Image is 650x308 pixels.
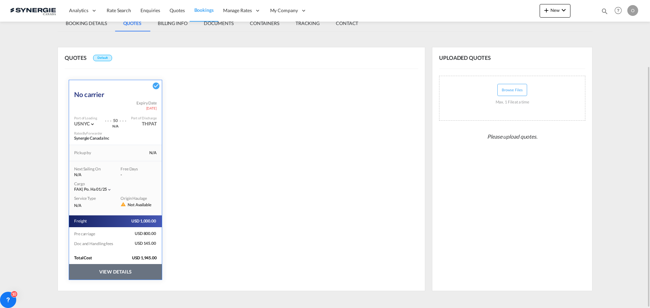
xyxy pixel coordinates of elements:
[542,7,568,13] span: New
[107,7,131,13] span: Rate Search
[540,4,570,18] button: icon-plus 400-fgNewicon-chevron-down
[69,264,162,280] button: VIEW DETAILS
[497,84,527,96] button: Browse Files
[58,15,115,31] md-tab-item: BOOKING DETAILS
[242,15,287,31] md-tab-item: CONTAINERS
[105,114,112,124] div: . . .
[74,187,84,192] span: FAK
[627,5,638,16] div: O
[74,218,87,224] span: Freight
[74,116,97,120] div: Port of Loading
[140,7,160,13] span: Enquiries
[115,15,150,31] md-tab-item: QUOTES
[124,218,157,224] span: USD 1,000.00
[65,54,91,61] span: QUOTES
[152,82,160,90] md-icon: icon-checkbox-marked-circle
[136,100,157,106] span: Expiry Date
[612,5,624,16] span: Help
[74,187,107,192] div: po. ha 01/25
[86,131,102,135] span: Forwarder
[124,231,157,237] span: USD 800.00
[131,116,157,120] div: Port of Discharge
[328,15,366,31] md-tab-item: CONTACT
[90,121,95,127] md-icon: icon-chevron-down
[142,120,157,127] div: THPAT
[74,84,104,100] div: No carrier
[74,181,157,187] div: Cargo
[74,136,142,141] div: Synergie Canada Inc
[82,187,83,192] span: |
[149,150,157,156] div: N/A
[601,7,608,18] div: icon-magnify
[121,196,157,202] div: Origin Haulage
[74,150,91,156] div: Pickup by
[74,231,96,236] span: Pre carriage
[542,6,550,14] md-icon: icon-plus 400-fg
[74,120,95,127] div: USNYC
[439,54,496,62] span: UPLOADED QUOTES
[69,7,88,14] span: Analytics
[111,114,120,124] div: Transit Time 50
[74,166,110,172] div: Next Sailing On
[121,202,157,209] div: Not Available
[121,166,148,172] div: Free Days
[146,106,157,111] span: [DATE]
[10,3,56,18] img: 1f56c880d42311ef80fc7dca854c8e59.png
[223,7,252,14] span: Manage Rates
[74,172,110,178] div: N/A
[74,241,114,246] span: Doc and Handling fees
[7,7,155,14] body: Editor, editor2
[601,7,608,15] md-icon: icon-magnify
[612,5,627,17] div: Help
[150,15,196,31] md-tab-item: BILLING INFO
[194,7,214,13] span: Bookings
[74,131,102,136] div: Rates By
[120,114,126,124] div: . . .
[107,187,112,192] md-icon: icon-chevron-down
[484,130,540,143] span: Please upload quotes.
[170,7,185,13] span: Quotes
[124,241,157,246] span: USD 145.00
[74,255,125,261] div: Total Cost
[93,55,112,61] div: Default
[58,15,366,31] md-pagination-wrapper: Use the left and right arrow keys to navigate between tabs
[496,96,529,109] div: Max. 1 File at a time
[287,15,328,31] md-tab-item: TRACKING
[121,202,126,207] md-icon: icon-alert
[270,7,298,14] span: My Company
[90,121,95,126] span: Pickup 43615 Port of OriginUSDETPort of LoadingUSNYC
[196,15,242,31] md-tab-item: DOCUMENTS
[74,196,101,202] div: Service Type
[132,255,162,261] span: USD 1,945.00
[5,273,29,298] iframe: Chat
[121,172,148,178] div: -
[560,6,568,14] md-icon: icon-chevron-down
[100,124,131,128] div: via Port Not Available
[74,203,82,209] span: N/A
